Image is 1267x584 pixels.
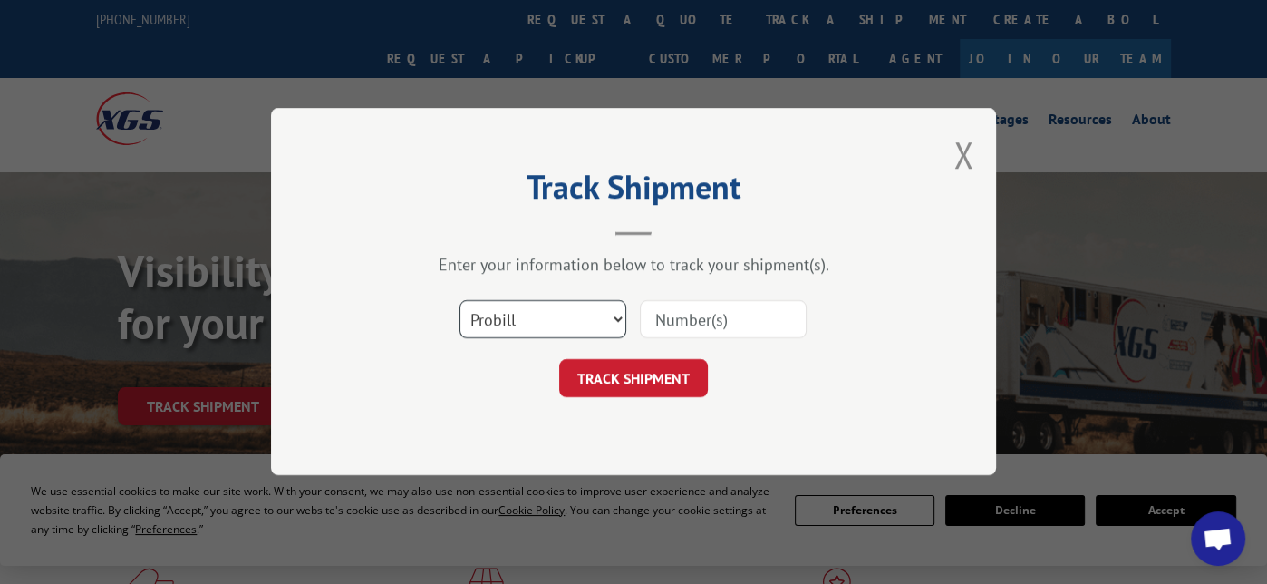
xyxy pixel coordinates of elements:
[953,131,973,179] button: Close modal
[362,255,905,276] div: Enter your information below to track your shipment(s).
[559,360,708,398] button: TRACK SHIPMENT
[1191,511,1245,566] div: Open chat
[362,174,905,209] h2: Track Shipment
[640,301,807,339] input: Number(s)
